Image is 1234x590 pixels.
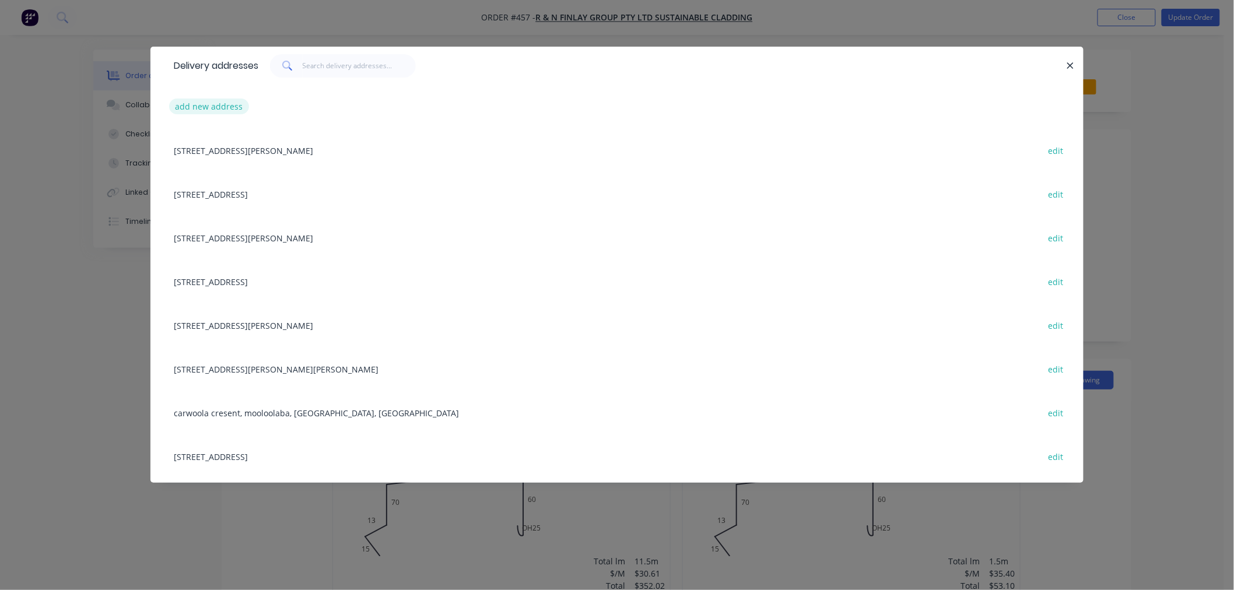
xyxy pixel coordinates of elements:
button: edit [1042,448,1070,464]
div: carwoola cresent, mooloolaba, [GEOGRAPHIC_DATA], [GEOGRAPHIC_DATA] [168,391,1066,434]
div: [GEOGRAPHIC_DATA], [GEOGRAPHIC_DATA], [GEOGRAPHIC_DATA] [168,478,1066,522]
div: [STREET_ADDRESS][PERSON_NAME][PERSON_NAME] [168,347,1066,391]
button: edit [1042,405,1070,420]
button: edit [1042,317,1070,333]
button: edit [1042,230,1070,245]
button: edit [1042,142,1070,158]
button: edit [1042,361,1070,377]
div: [STREET_ADDRESS][PERSON_NAME] [168,128,1066,172]
button: add new address [169,99,249,114]
button: edit [1042,186,1070,202]
div: [STREET_ADDRESS][PERSON_NAME] [168,303,1066,347]
div: [STREET_ADDRESS] [168,434,1066,478]
div: Delivery addresses [168,47,258,85]
button: edit [1042,273,1070,289]
div: [STREET_ADDRESS] [168,259,1066,303]
input: Search delivery addresses... [303,54,416,78]
div: [STREET_ADDRESS] [168,172,1066,216]
div: [STREET_ADDRESS][PERSON_NAME] [168,216,1066,259]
